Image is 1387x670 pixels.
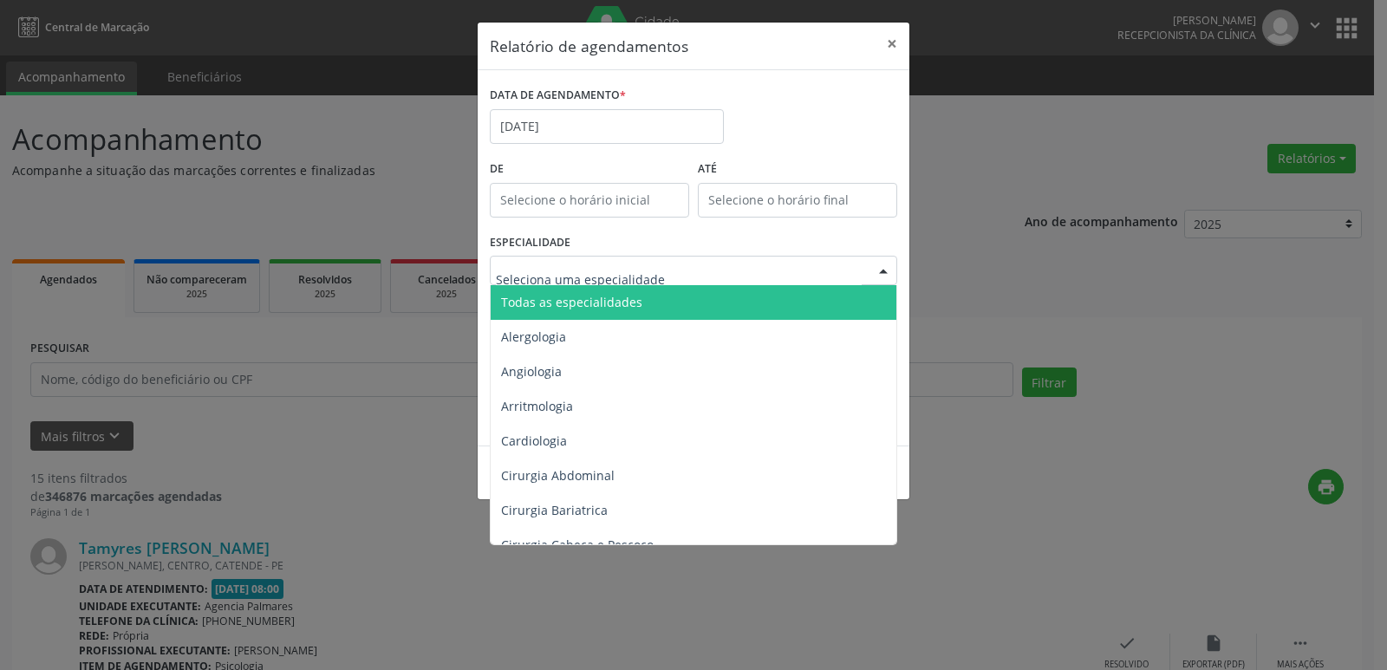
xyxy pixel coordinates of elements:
input: Seleciona uma especialidade [496,262,862,296]
label: DATA DE AGENDAMENTO [490,82,626,109]
span: Alergologia [501,328,566,345]
label: ESPECIALIDADE [490,230,570,257]
input: Selecione o horário final [698,183,897,218]
span: Cardiologia [501,433,567,449]
span: Todas as especialidades [501,294,642,310]
label: De [490,156,689,183]
span: Cirurgia Abdominal [501,467,615,484]
h5: Relatório de agendamentos [490,35,688,57]
span: Arritmologia [501,398,573,414]
span: Cirurgia Cabeça e Pescoço [501,537,654,553]
button: Close [875,23,909,65]
span: Cirurgia Bariatrica [501,502,608,518]
input: Selecione uma data ou intervalo [490,109,724,144]
label: ATÉ [698,156,897,183]
input: Selecione o horário inicial [490,183,689,218]
span: Angiologia [501,363,562,380]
